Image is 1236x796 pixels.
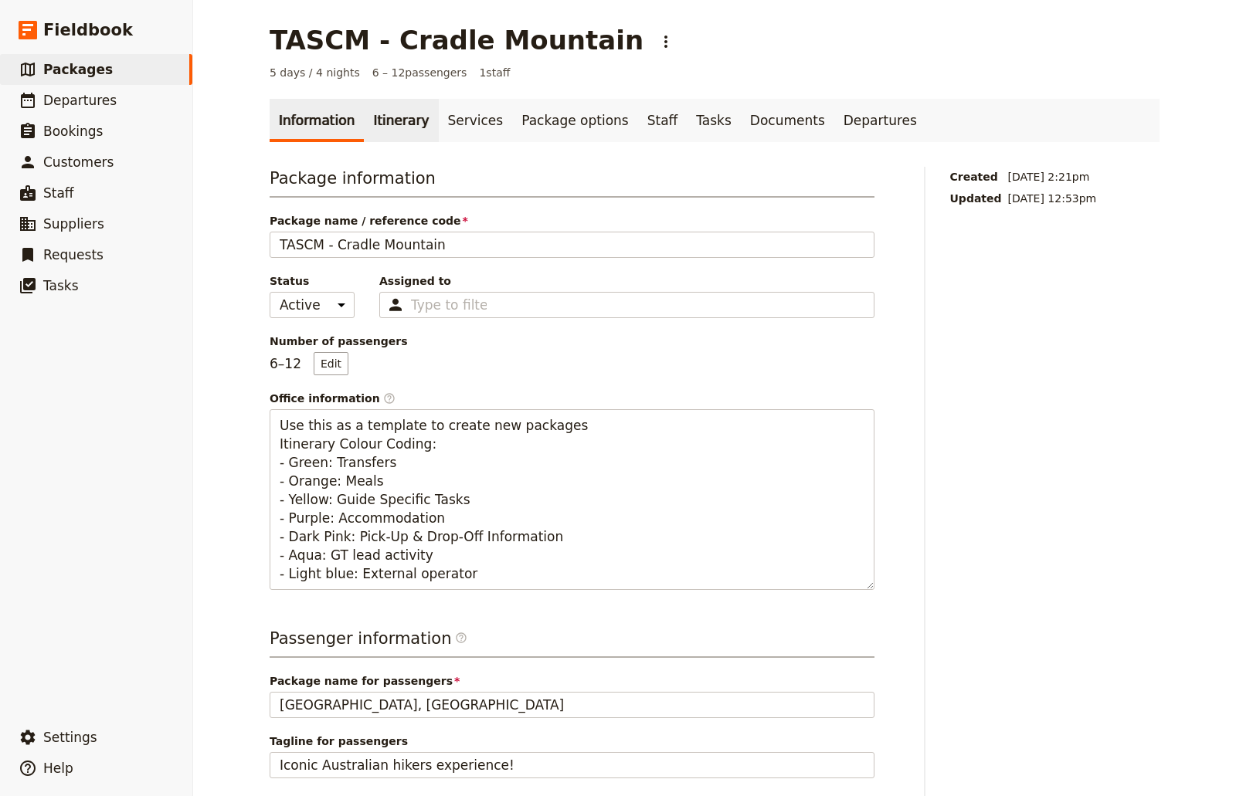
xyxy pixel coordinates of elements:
[25,40,37,53] img: website_grey.svg
[171,91,260,101] div: Keywords by Traffic
[383,392,396,405] span: ​
[43,185,74,201] span: Staff
[43,154,114,170] span: Customers
[270,391,874,406] span: Office information
[950,169,1002,185] span: Created
[59,91,138,101] div: Domain Overview
[741,99,834,142] a: Documents
[653,29,679,55] button: Actions
[43,124,103,139] span: Bookings
[43,278,79,293] span: Tasks
[270,673,874,689] span: Package name for passengers
[43,93,117,108] span: Departures
[154,90,166,102] img: tab_keywords_by_traffic_grey.svg
[270,733,874,749] span: Tagline for passengers
[372,65,467,80] span: 6 – 12 passengers
[1008,191,1097,206] span: [DATE] 12:53pm
[270,292,355,318] select: Status
[455,632,467,650] span: ​
[950,191,1002,206] span: Updated
[43,760,73,776] span: Help
[270,167,874,198] h3: Package information
[43,62,113,77] span: Packages
[270,65,360,80] span: 5 days / 4 nights
[364,99,438,142] a: Itinerary
[439,99,513,142] a: Services
[42,90,54,102] img: tab_domain_overview_orange.svg
[411,296,487,314] input: Assigned to
[270,334,874,349] span: Number of passengers
[43,25,76,37] div: v 4.0.25
[638,99,688,142] a: Staff
[314,352,348,375] button: Number of passengers6–12
[270,232,874,258] input: Package name / reference code
[270,273,355,289] span: Status
[512,99,637,142] a: Package options
[40,40,170,53] div: Domain: [DOMAIN_NAME]
[270,752,874,778] input: Tagline for passengers
[43,216,104,232] span: Suppliers
[270,99,364,142] a: Information
[43,247,104,263] span: Requests
[43,19,133,42] span: Fieldbook
[1008,169,1097,185] span: [DATE] 2:21pm
[43,730,97,745] span: Settings
[270,692,874,718] input: Package name for passengers
[455,632,467,644] span: ​
[479,65,510,80] span: 1 staff
[270,25,643,56] h1: TASCM - Cradle Mountain
[25,25,37,37] img: logo_orange.svg
[270,627,874,658] h3: Passenger information
[834,99,926,142] a: Departures
[379,273,874,289] span: Assigned to
[270,352,348,375] p: 6 – 12
[687,99,741,142] a: Tasks
[270,213,874,229] span: Package name / reference code
[270,409,874,590] textarea: Office information​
